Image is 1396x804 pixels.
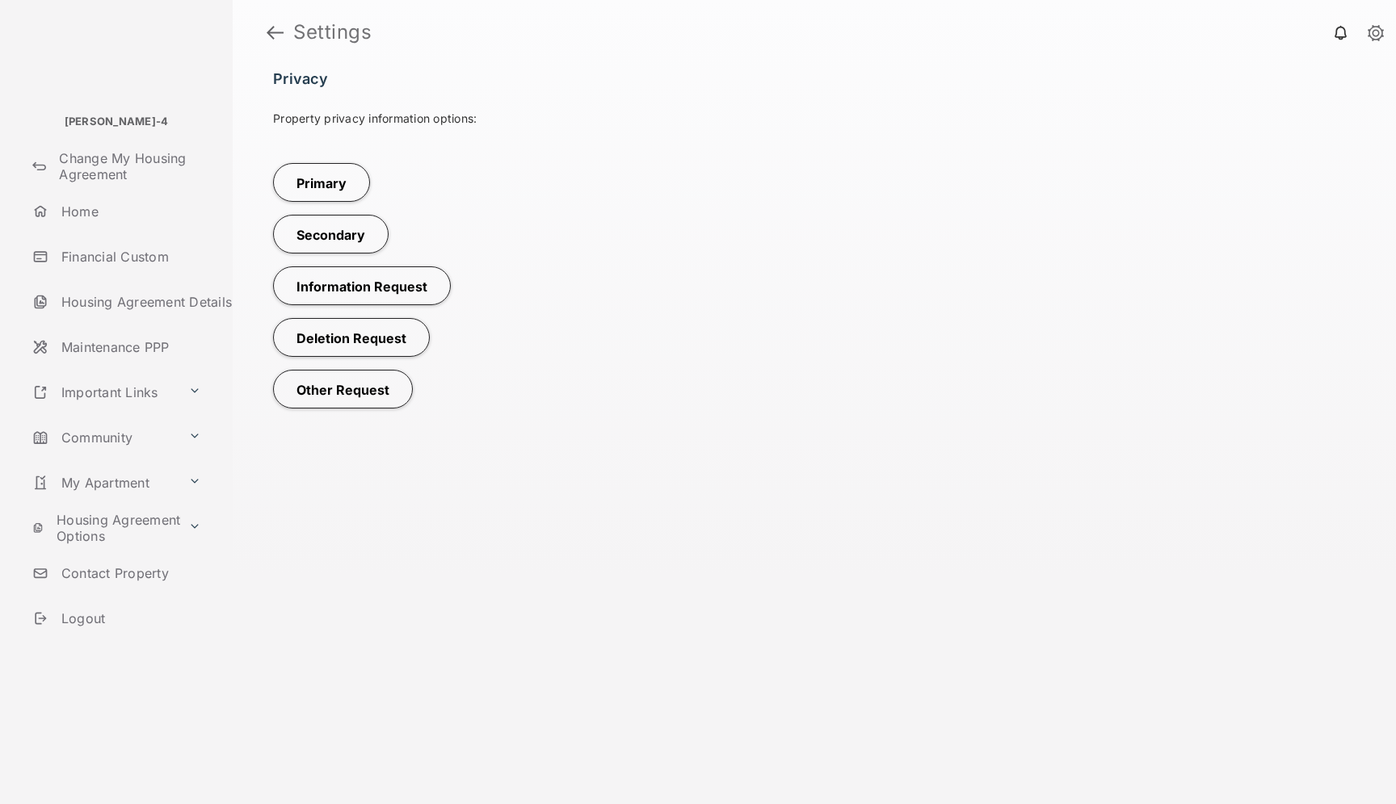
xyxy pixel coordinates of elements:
a: Information Request [273,278,464,295]
a: Contact Property [26,554,233,593]
a: Logout [26,599,233,638]
a: My Apartment [26,463,182,502]
button: Information Request [273,266,451,305]
a: Important Links [26,373,182,412]
a: Housing Agreement Details [26,283,233,321]
a: Home [26,192,233,231]
a: Financial Custom [26,237,233,276]
button: Secondary [273,215,389,253]
a: Maintenance PPP [26,328,233,366]
a: Other Request [273,382,426,398]
h3: Privacy [273,69,1364,87]
a: Deletion Request [273,330,443,346]
a: Change My Housing Agreement [26,147,233,186]
p: Property privacy information options: [273,110,1364,139]
button: Primary [273,163,370,202]
button: Deletion Request [273,318,430,357]
button: Other Request [273,370,413,408]
p: [PERSON_NAME]-4 [65,114,169,130]
a: Community [26,418,182,457]
a: Housing Agreement Options [26,509,182,547]
strong: Settings [293,23,372,42]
